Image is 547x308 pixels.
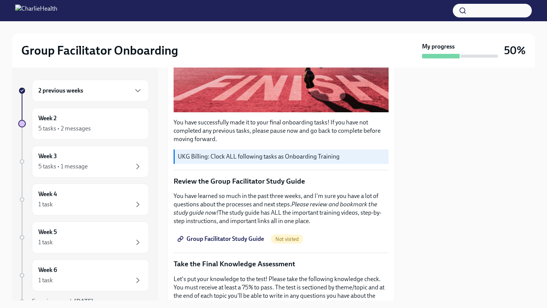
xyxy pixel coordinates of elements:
div: 5 tasks • 1 message [38,162,88,171]
div: 1 task [38,276,53,284]
h3: 50% [504,44,526,57]
img: CharlieHealth [15,5,57,17]
span: Experience ends [32,298,93,305]
h6: Week 6 [38,266,57,274]
p: You have learned so much in the past three weeks, and I'm sure you have a lot of questions about ... [174,192,389,225]
h6: Week 5 [38,228,57,236]
h2: Group Facilitator Onboarding [21,43,178,58]
a: Week 41 task [18,184,149,215]
p: Review the Group Facilitator Study Guide [174,176,389,186]
p: You have successfully made it to your final onboarding tasks! If you have not completed any previ... [174,118,389,143]
h6: Week 2 [38,114,57,123]
a: Week 51 task [18,222,149,253]
h6: Week 3 [38,152,57,160]
p: Take the Final Knowledge Assessment [174,259,389,269]
div: 5 tasks • 2 messages [38,124,91,133]
h6: 2 previous weeks [38,86,83,95]
a: Group Facilitator Study Guide [174,231,269,247]
span: Not visited [271,236,303,242]
div: 1 task [38,238,53,247]
strong: My progress [422,42,455,51]
p: UKG Billing: Clock ALL following tasks as Onboarding Training [178,152,386,161]
a: Week 25 tasks • 2 messages [18,108,149,140]
div: 1 task [38,200,53,209]
div: 2 previous weeks [32,80,149,102]
strong: [DATE] [74,298,93,305]
span: Group Facilitator Study Guide [179,235,264,243]
a: Week 35 tasks • 1 message [18,146,149,178]
h6: Week 4 [38,190,57,198]
a: Week 61 task [18,259,149,291]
